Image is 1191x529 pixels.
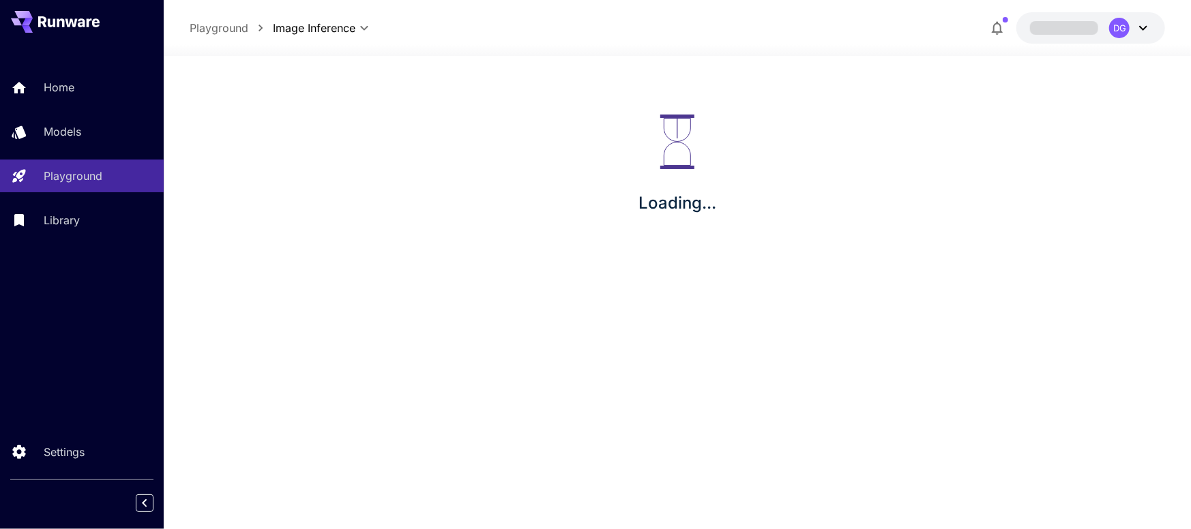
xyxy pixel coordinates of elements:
p: Settings [44,444,85,460]
p: Models [44,123,81,140]
div: DG [1109,18,1130,38]
p: Library [44,212,80,228]
button: DG [1016,12,1165,44]
nav: breadcrumb [190,20,273,36]
button: Collapse sidebar [136,494,153,512]
p: Playground [44,168,102,184]
p: Loading... [638,191,716,215]
p: Home [44,79,74,95]
span: Image Inference [273,20,355,36]
div: Collapse sidebar [146,491,164,515]
a: Playground [190,20,248,36]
